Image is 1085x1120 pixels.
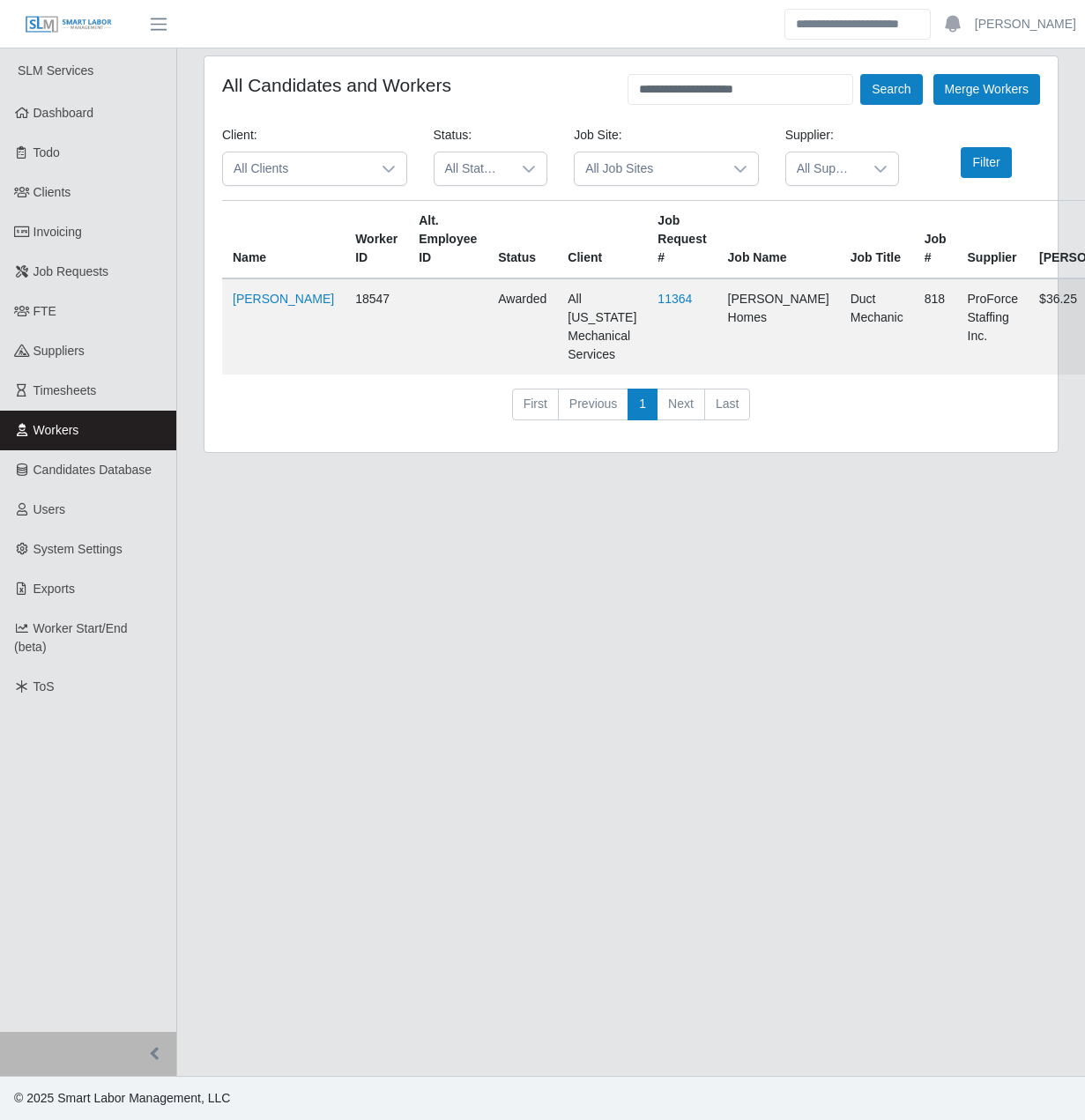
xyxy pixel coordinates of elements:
[345,201,408,279] th: Worker ID
[222,126,257,145] label: Client:
[914,201,957,279] th: Job #
[33,225,82,239] span: Invoicing
[33,106,94,120] span: Dashboard
[33,423,79,437] span: Workers
[25,15,113,34] img: SLM Logo
[975,15,1076,33] a: [PERSON_NAME]
[575,152,723,185] span: All Job Sites
[658,292,692,306] a: 11364
[33,542,123,556] span: System Settings
[223,152,371,185] span: All Clients
[33,304,56,318] span: FTE
[860,74,922,105] button: Search
[647,201,717,279] th: Job Request #
[33,383,97,397] span: Timesheets
[33,463,152,477] span: Candidates Database
[14,1091,230,1105] span: © 2025 Smart Labor Management, LLC
[33,264,109,278] span: Job Requests
[717,201,840,279] th: Job Name
[840,201,914,279] th: Job Title
[785,126,834,145] label: Supplier:
[957,278,1029,375] td: ProForce Staffing Inc.
[840,278,914,375] td: Duct Mechanic
[717,278,840,375] td: [PERSON_NAME] Homes
[628,389,658,420] a: 1
[222,201,345,279] th: Name
[784,9,931,40] input: Search
[33,679,55,694] span: ToS
[33,145,60,159] span: Todo
[33,502,66,516] span: Users
[574,126,621,145] label: Job Site:
[434,126,472,145] label: Status:
[33,185,71,199] span: Clients
[33,344,85,358] span: Suppliers
[957,201,1029,279] th: Supplier
[961,147,1011,178] button: Filter
[557,278,647,375] td: All [US_STATE] Mechanical Services
[18,63,93,78] span: SLM Services
[233,292,334,306] a: [PERSON_NAME]
[33,582,75,596] span: Exports
[345,278,408,375] td: 18547
[487,201,557,279] th: Status
[222,74,451,96] h4: All Candidates and Workers
[786,152,864,185] span: All Suppliers
[222,389,1040,434] nav: pagination
[408,201,487,279] th: Alt. Employee ID
[914,278,957,375] td: 818
[933,74,1040,105] button: Merge Workers
[557,201,647,279] th: Client
[487,278,557,375] td: awarded
[14,621,128,654] span: Worker Start/End (beta)
[435,152,512,185] span: All Statuses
